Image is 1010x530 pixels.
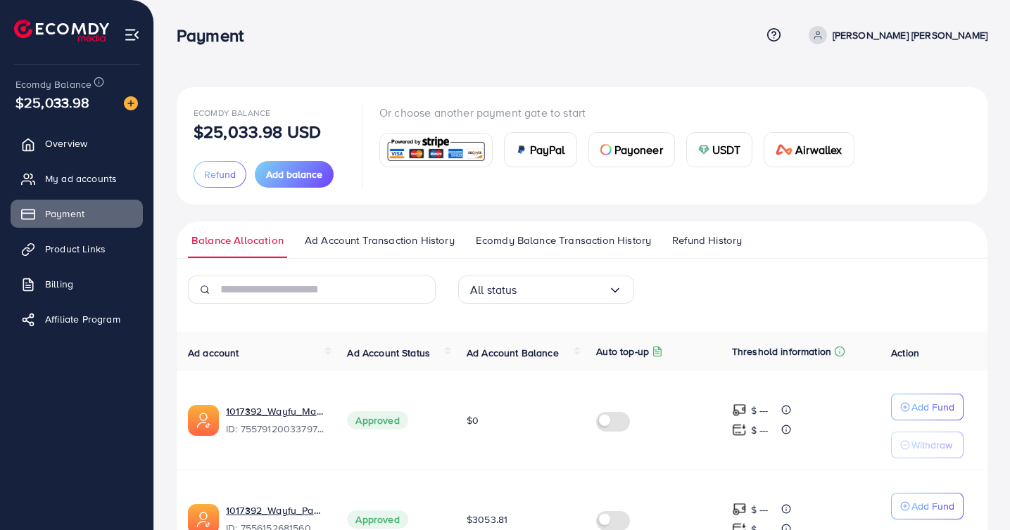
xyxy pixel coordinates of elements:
[266,167,322,181] span: Add balance
[891,493,964,519] button: Add Fund
[517,279,608,301] input: Search for option
[467,512,507,526] span: $3053.81
[45,172,117,186] span: My ad accounts
[11,200,143,228] a: Payment
[833,27,987,44] p: [PERSON_NAME] [PERSON_NAME]
[467,346,559,360] span: Ad Account Balance
[347,346,430,360] span: Ad Account Status
[795,141,842,158] span: Airwallex
[14,20,109,41] img: logo
[712,141,741,158] span: USDT
[950,467,999,519] iframe: Chat
[226,503,324,517] a: 1017392_Wayfu_Pack My Orders _IOS (2)
[124,27,140,43] img: menu
[188,346,239,360] span: Ad account
[588,132,675,167] a: cardPayoneer
[204,167,236,181] span: Refund
[11,235,143,263] a: Product Links
[891,394,964,420] button: Add Fund
[891,432,964,458] button: Withdraw
[255,161,334,188] button: Add balance
[458,276,634,304] div: Search for option
[911,399,954,415] p: Add Fund
[891,346,919,360] span: Action
[751,422,769,439] p: $ ---
[45,136,87,150] span: Overview
[470,279,517,301] span: All status
[11,129,143,157] a: Overview
[732,502,747,517] img: top-up amount
[15,77,91,91] span: Ecomdy Balance
[45,242,106,256] span: Product Links
[45,312,120,326] span: Affiliate Program
[226,404,324,418] a: 1017392_Wayfu_Magic Doodle_AND
[347,510,408,529] span: Approved
[379,104,866,121] p: Or choose another payment gate to start
[732,343,831,360] p: Threshold information
[226,404,324,437] div: <span class='underline'>1017392_Wayfu_Magic Doodle_AND</span></br>7557912003379789842
[911,498,954,515] p: Add Fund
[379,133,493,167] a: card
[194,123,321,140] p: $25,033.98 USD
[698,144,709,155] img: card
[467,413,479,427] span: $0
[476,233,651,248] span: Ecomdy Balance Transaction History
[504,132,577,167] a: cardPayPal
[614,141,663,158] span: Payoneer
[194,107,270,119] span: Ecomdy Balance
[600,144,612,155] img: card
[188,405,219,436] img: ic-ads-acc.e4c84228.svg
[732,403,747,418] img: top-up amount
[45,207,84,221] span: Payment
[177,25,255,46] h3: Payment
[305,233,455,248] span: Ad Account Transaction History
[11,305,143,333] a: Affiliate Program
[686,132,753,167] a: cardUSDT
[776,144,793,155] img: card
[516,144,527,155] img: card
[384,135,488,165] img: card
[347,411,408,429] span: Approved
[124,96,138,110] img: image
[226,422,324,436] span: ID: 7557912003379789842
[191,233,284,248] span: Balance Allocation
[530,141,565,158] span: PayPal
[672,233,742,248] span: Refund History
[732,422,747,437] img: top-up amount
[596,343,649,360] p: Auto top-up
[11,270,143,298] a: Billing
[911,437,952,453] p: Withdraw
[803,26,987,44] a: [PERSON_NAME] [PERSON_NAME]
[751,501,769,518] p: $ ---
[45,277,73,291] span: Billing
[11,164,143,193] a: My ad accounts
[194,161,246,188] button: Refund
[15,92,90,112] span: $25,033.98
[751,402,769,419] p: $ ---
[764,132,854,167] a: cardAirwallex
